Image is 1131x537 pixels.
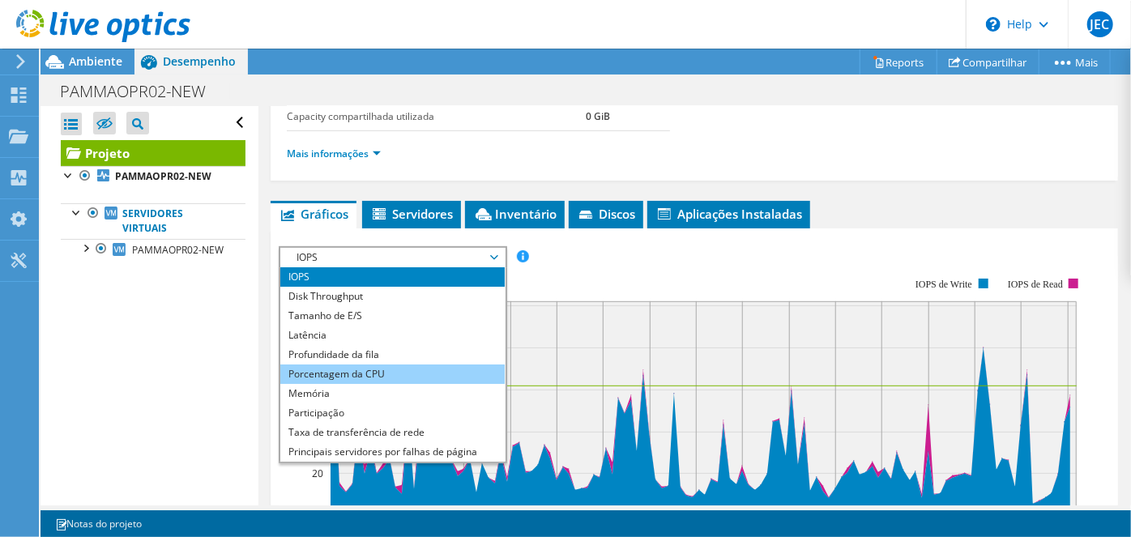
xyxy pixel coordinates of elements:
span: Aplicações Instaladas [655,206,802,222]
b: PAMMAOPR02-NEW [115,169,211,183]
text: 20 [312,467,323,480]
li: Taxa de transferência de rede [280,423,505,442]
li: Principais servidores por falhas de página [280,442,505,462]
a: PAMMAOPR02-NEW [61,166,245,187]
a: Compartilhar [937,49,1039,75]
li: Profundidade da fila [280,345,505,364]
li: Porcentagem da CPU [280,364,505,384]
svg: \n [986,17,1001,32]
span: Discos [577,206,635,222]
li: Latência [280,326,505,345]
li: IOPS [280,267,505,287]
b: 0 GiB [586,109,610,123]
label: Capacity compartilhada utilizada [287,109,586,125]
span: IOPS [288,248,497,267]
a: PAMMAOPR02-NEW [61,239,245,260]
h1: PAMMAOPR02-NEW [53,83,231,100]
text: IOPS de Read [1008,279,1063,290]
span: PAMMAOPR02-NEW [132,243,224,257]
text: IOPS de Write [915,279,972,290]
a: Reports [860,49,937,75]
span: Gráficos [279,206,348,222]
li: Participação [280,403,505,423]
span: Desempenho [163,53,236,69]
li: Tamanho de E/S [280,306,505,326]
a: Notas do projeto [44,514,153,534]
a: Servidores virtuais [61,203,245,239]
span: Inventário [473,206,557,222]
a: Mais informações [287,147,381,160]
span: Ambiente [69,53,122,69]
span: Servidores [370,206,453,222]
a: Projeto [61,140,245,166]
li: Memória [280,384,505,403]
span: JEC [1087,11,1113,37]
li: Disk Throughput [280,287,505,306]
a: Mais [1039,49,1111,75]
